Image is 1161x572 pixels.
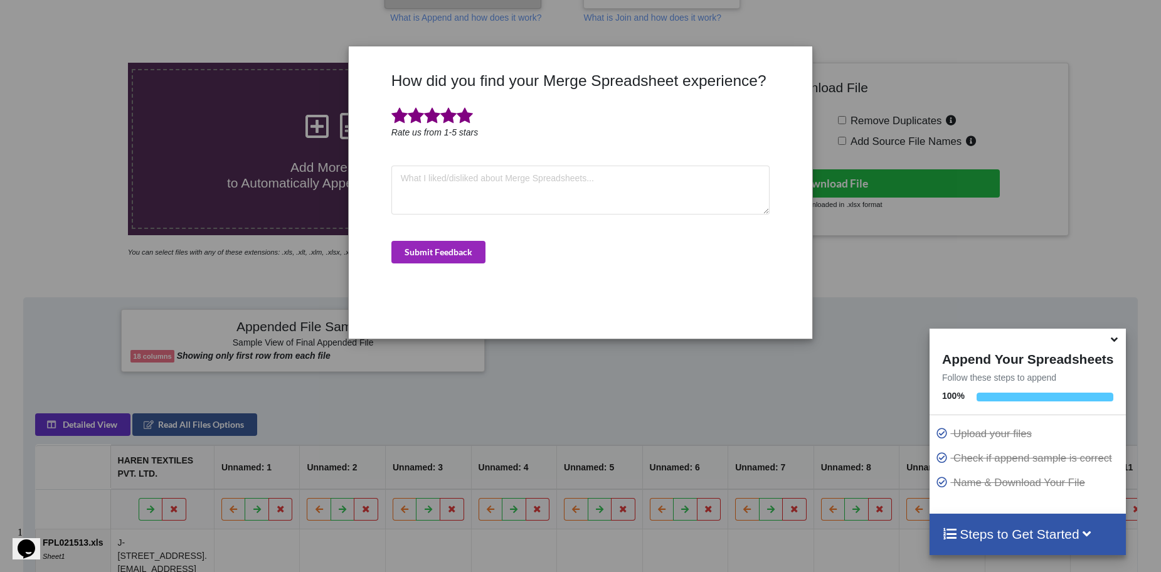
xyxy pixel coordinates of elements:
[936,475,1123,490] p: Name & Download Your File
[930,348,1126,367] h4: Append Your Spreadsheets
[391,127,479,137] i: Rate us from 1-5 stars
[391,71,770,90] h3: How did you find your Merge Spreadsheet experience?
[942,526,1113,542] h4: Steps to Get Started
[942,391,965,401] b: 100 %
[936,426,1123,442] p: Upload your files
[930,371,1126,384] p: Follow these steps to append
[13,522,53,559] iframe: chat widget
[936,450,1123,466] p: Check if append sample is correct
[391,241,485,263] button: Submit Feedback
